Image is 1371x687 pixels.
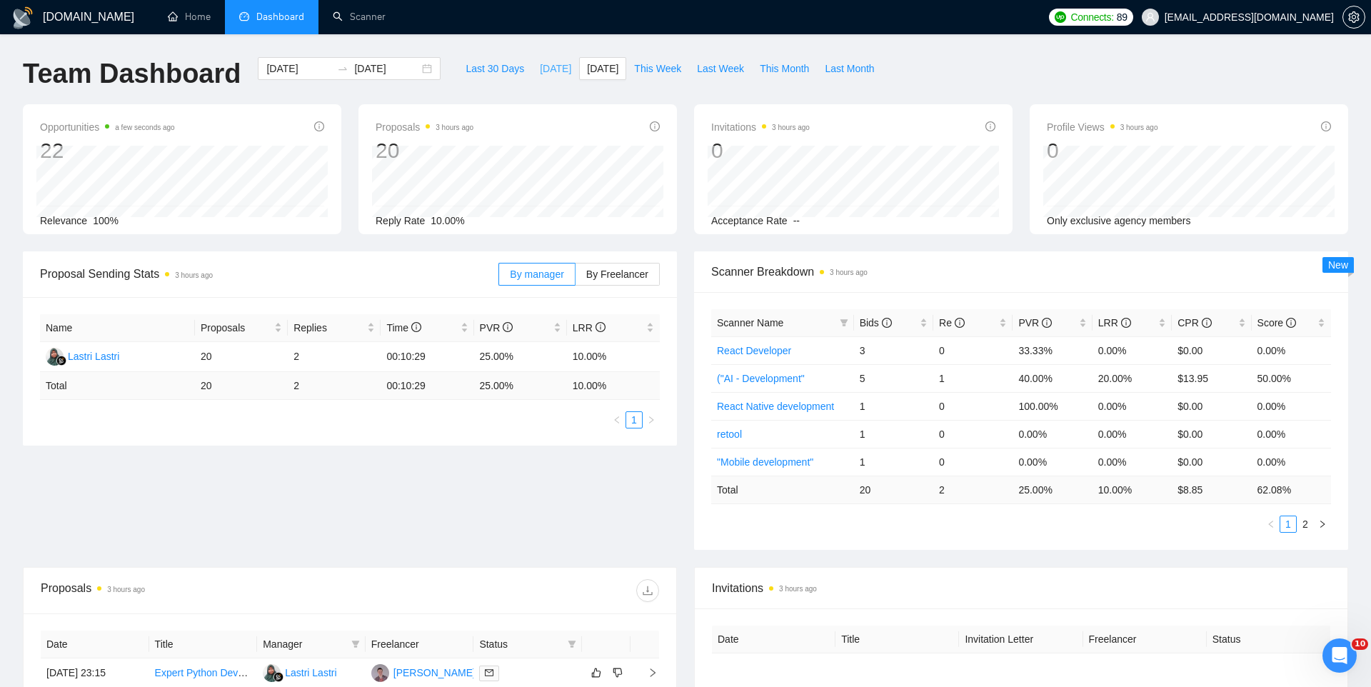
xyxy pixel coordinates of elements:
[933,336,1013,364] td: 0
[1297,516,1314,533] li: 2
[351,640,360,648] span: filter
[626,57,689,80] button: This Week
[195,342,288,372] td: 20
[643,411,660,428] li: Next Page
[567,342,660,372] td: 10.00%
[1098,317,1131,329] span: LRR
[711,263,1331,281] span: Scanner Breakdown
[1286,318,1296,328] span: info-circle
[933,364,1013,392] td: 1
[760,61,809,76] span: This Month
[1172,392,1251,420] td: $0.00
[41,579,350,602] div: Proposals
[1013,392,1092,420] td: 100.00%
[1318,520,1327,528] span: right
[1252,420,1331,448] td: 0.00%
[1267,520,1275,528] span: left
[393,665,476,681] div: [PERSON_NAME]
[1252,364,1331,392] td: 50.00%
[1252,336,1331,364] td: 0.00%
[1047,215,1191,226] span: Only exclusive agency members
[933,476,1013,503] td: 2
[1202,318,1212,328] span: info-circle
[825,61,874,76] span: Last Month
[40,137,175,164] div: 22
[263,664,281,682] img: LL
[510,269,563,280] span: By manager
[689,57,752,80] button: Last Week
[93,215,119,226] span: 100%
[155,667,394,678] a: Expert Python Developer Needed for Complex Project
[854,392,933,420] td: 1
[288,372,381,400] td: 2
[933,392,1013,420] td: 0
[1120,124,1158,131] time: 3 hours ago
[354,61,419,76] input: End date
[381,372,473,400] td: 00:10:29
[1262,516,1280,533] button: left
[613,667,623,678] span: dislike
[854,364,933,392] td: 5
[586,269,648,280] span: By Freelancer
[256,11,304,23] span: Dashboard
[613,416,621,424] span: left
[436,124,473,131] time: 3 hours ago
[1047,137,1158,164] div: 0
[573,322,606,334] span: LRR
[1083,626,1207,653] th: Freelancer
[288,314,381,342] th: Replies
[195,372,288,400] td: 20
[712,579,1330,597] span: Invitations
[711,119,810,136] span: Invitations
[717,401,834,412] a: React Native development
[1093,336,1172,364] td: 0.00%
[1070,9,1113,25] span: Connects:
[239,11,249,21] span: dashboard
[567,372,660,400] td: 10.00 %
[579,57,626,80] button: [DATE]
[608,411,626,428] button: left
[1042,318,1052,328] span: info-circle
[933,420,1013,448] td: 0
[835,626,959,653] th: Title
[1297,516,1313,532] a: 2
[337,63,348,74] span: swap-right
[985,121,995,131] span: info-circle
[1172,336,1251,364] td: $0.00
[263,636,346,652] span: Manager
[46,348,64,366] img: LL
[817,57,882,80] button: Last Month
[337,63,348,74] span: to
[480,322,513,334] span: PVR
[1013,448,1092,476] td: 0.00%
[959,626,1083,653] th: Invitation Letter
[371,664,389,682] img: UL
[854,448,933,476] td: 1
[1172,476,1251,503] td: $ 8.85
[371,666,476,678] a: UL[PERSON_NAME]
[1121,318,1131,328] span: info-circle
[854,420,933,448] td: 1
[854,476,933,503] td: 20
[1172,448,1251,476] td: $0.00
[376,137,473,164] div: 20
[115,124,174,131] time: a few seconds ago
[257,631,366,658] th: Manager
[1177,317,1211,329] span: CPR
[636,579,659,602] button: download
[587,61,618,76] span: [DATE]
[40,265,498,283] span: Proposal Sending Stats
[1055,11,1066,23] img: upwork-logo.png
[40,314,195,342] th: Name
[1093,476,1172,503] td: 10.00 %
[711,137,810,164] div: 0
[1314,516,1331,533] button: right
[273,672,283,682] img: gigradar-bm.png
[933,448,1013,476] td: 0
[650,121,660,131] span: info-circle
[348,633,363,655] span: filter
[717,345,791,356] a: React Developer
[939,317,965,329] span: Re
[285,665,336,681] div: Lastri Lastri
[1280,516,1296,532] a: 1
